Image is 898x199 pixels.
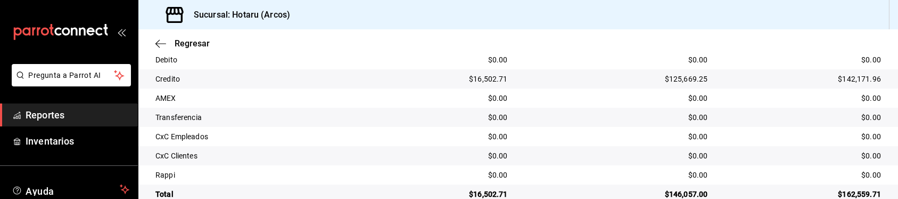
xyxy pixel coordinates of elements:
div: $0.00 [377,170,507,180]
div: $0.00 [525,112,708,123]
span: Pregunta a Parrot AI [29,70,114,81]
div: CxC Clientes [155,150,360,161]
div: $0.00 [525,131,708,142]
div: $125,669.25 [525,74,708,84]
div: $0.00 [377,150,507,161]
div: $0.00 [724,93,881,104]
div: $142,171.96 [724,74,881,84]
span: Inventarios [26,134,129,148]
div: $0.00 [525,150,708,161]
h3: Sucursal: Hotaru (Arcos) [185,9,290,21]
div: Transferencia [155,112,360,123]
div: $0.00 [724,131,881,142]
div: $0.00 [525,170,708,180]
div: $0.00 [525,93,708,104]
div: $0.00 [377,93,507,104]
span: Ayuda [26,183,116,196]
div: $0.00 [724,170,881,180]
div: Credito [155,74,360,84]
button: Regresar [155,38,210,49]
div: Rappi [155,170,360,180]
div: CxC Empleados [155,131,360,142]
div: $0.00 [724,112,881,123]
div: $0.00 [724,150,881,161]
div: Debito [155,54,360,65]
span: Reportes [26,108,129,122]
div: $0.00 [377,131,507,142]
span: Regresar [175,38,210,49]
button: Pregunta a Parrot AI [12,64,131,86]
div: AMEX [155,93,360,104]
a: Pregunta a Parrot AI [7,77,131,89]
div: $0.00 [377,54,507,65]
div: $0.00 [377,112,507,123]
div: $0.00 [525,54,708,65]
div: $0.00 [724,54,881,65]
div: $16,502.71 [377,74,507,84]
button: open_drawer_menu [117,28,126,36]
